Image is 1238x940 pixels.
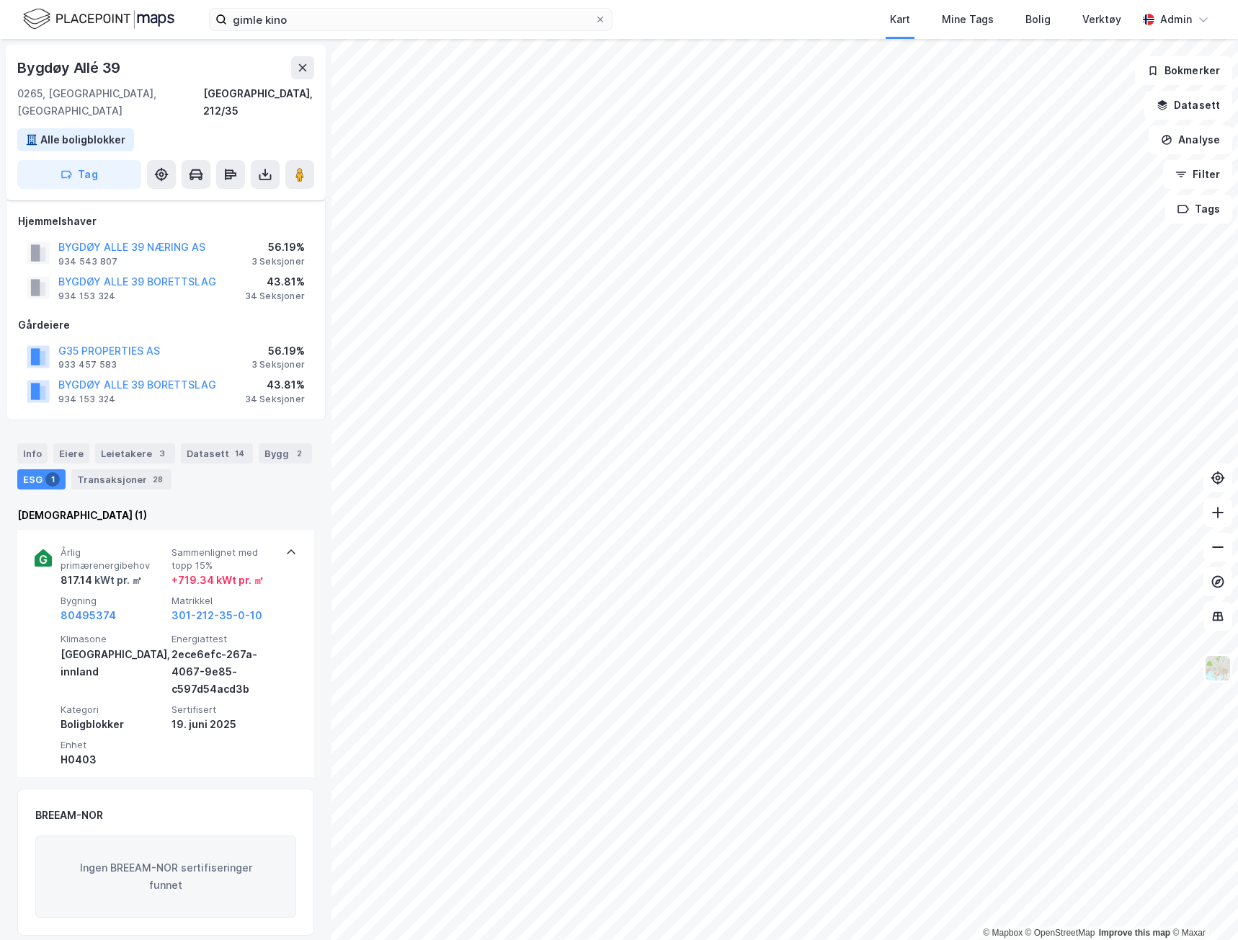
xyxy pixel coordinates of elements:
[1166,871,1238,940] iframe: Chat Widget
[45,472,60,487] div: 1
[172,595,277,607] span: Matrikkel
[1163,160,1232,189] button: Filter
[1099,928,1170,938] a: Improve this map
[61,595,166,607] span: Bygning
[40,131,125,148] div: Alle boligblokker
[23,6,174,32] img: logo.f888ab2527a4732fd821a326f86c7f29.svg
[983,928,1023,938] a: Mapbox
[890,11,910,28] div: Kart
[58,256,117,267] div: 934 543 807
[172,646,277,698] div: 2ece6efc-267a-4067-9e85-c597d54acd3b
[292,446,306,461] div: 2
[251,359,305,371] div: 3 Seksjoner
[1135,56,1232,85] button: Bokmerker
[1160,11,1192,28] div: Admin
[232,446,247,461] div: 14
[61,572,142,589] div: 817.14
[1149,125,1232,154] button: Analyse
[245,273,305,291] div: 43.81%
[245,394,305,405] div: 34 Seksjoner
[251,256,305,267] div: 3 Seksjoner
[17,56,123,79] div: Bygdøy Allé 39
[172,607,262,624] button: 301-212-35-0-10
[251,239,305,256] div: 56.19%
[17,469,66,489] div: ESG
[71,469,172,489] div: Transaksjoner
[61,716,166,733] div: Boligblokker
[181,443,253,464] div: Datasett
[203,85,314,120] div: [GEOGRAPHIC_DATA], 212/35
[18,316,313,334] div: Gårdeiere
[1082,11,1121,28] div: Verktøy
[53,443,89,464] div: Eiere
[245,376,305,394] div: 43.81%
[61,607,116,624] button: 80495374
[61,646,166,680] div: [GEOGRAPHIC_DATA], innland
[172,633,277,645] span: Energiattest
[92,572,142,589] div: kWt pr. ㎡
[245,291,305,302] div: 34 Seksjoner
[17,85,203,120] div: 0265, [GEOGRAPHIC_DATA], [GEOGRAPHIC_DATA]
[61,739,166,751] span: Enhet
[1025,928,1095,938] a: OpenStreetMap
[17,443,48,464] div: Info
[1204,655,1232,682] img: Z
[172,546,277,572] span: Sammenlignet med topp 15%
[17,160,141,189] button: Tag
[1144,91,1232,120] button: Datasett
[61,546,166,572] span: Årlig primærenergibehov
[58,394,115,405] div: 934 153 324
[1166,871,1238,940] div: Kontrollprogram for chat
[95,443,175,464] div: Leietakere
[1025,11,1051,28] div: Bolig
[942,11,994,28] div: Mine Tags
[35,807,103,824] div: BREEAM-NOR
[1165,195,1232,223] button: Tags
[18,213,313,230] div: Hjemmelshaver
[251,342,305,360] div: 56.19%
[155,446,169,461] div: 3
[58,359,117,371] div: 933 457 583
[172,716,277,733] div: 19. juni 2025
[35,835,296,918] div: Ingen BREEAM-NOR sertifiseringer funnet
[227,9,594,30] input: Søk på adresse, matrikkel, gårdeiere, leietakere eller personer
[61,751,166,768] div: H0403
[150,472,166,487] div: 28
[61,704,166,716] span: Kategori
[172,572,264,589] div: + 719.34 kWt pr. ㎡
[172,704,277,716] span: Sertifisert
[17,507,314,524] div: [DEMOGRAPHIC_DATA] (1)
[58,291,115,302] div: 934 153 324
[259,443,312,464] div: Bygg
[61,633,166,645] span: Klimasone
